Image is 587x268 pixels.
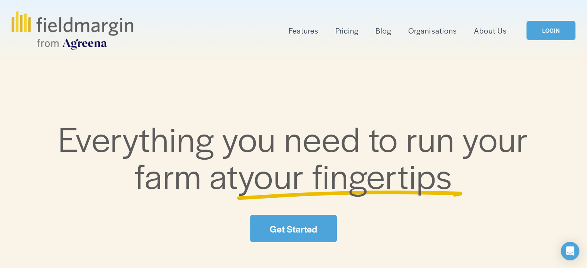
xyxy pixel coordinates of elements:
a: Get Started [250,215,337,242]
a: Organisations [408,24,457,37]
span: your fingertips [238,151,452,199]
span: Features [289,25,318,36]
div: Open Intercom Messenger [561,242,579,260]
a: LOGIN [526,21,575,40]
a: folder dropdown [289,24,318,37]
a: About Us [474,24,507,37]
span: Everything you need to run your farm at [58,114,536,199]
a: Pricing [335,24,359,37]
a: Blog [376,24,391,37]
img: fieldmargin.com [12,11,133,50]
